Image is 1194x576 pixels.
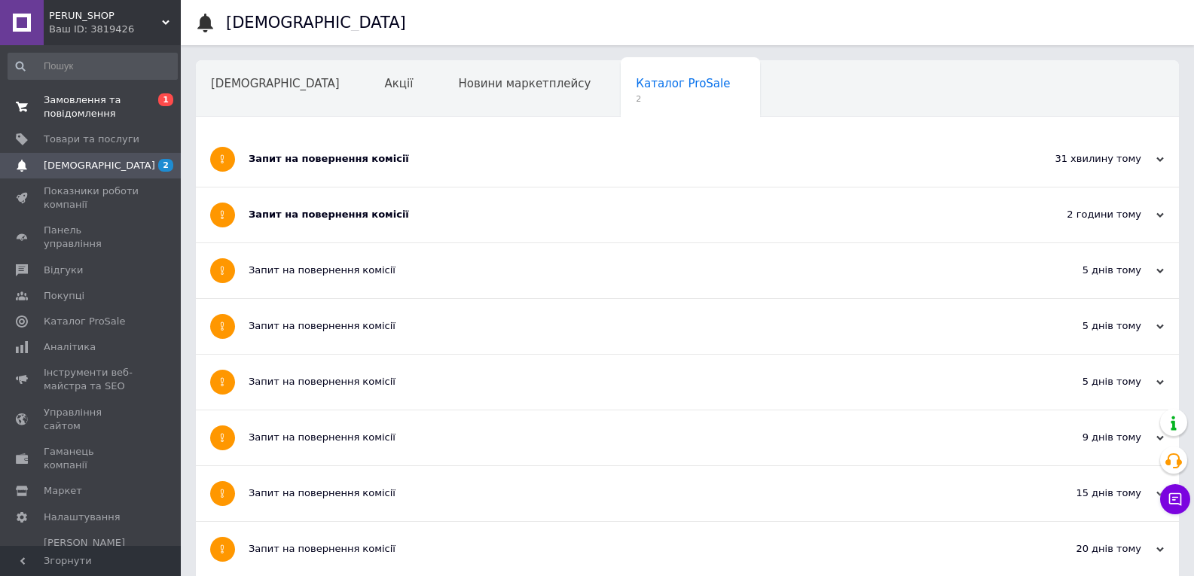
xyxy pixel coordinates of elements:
div: Запит на повернення комісії [249,319,1013,333]
div: 5 днів тому [1013,264,1164,277]
span: Новини маркетплейсу [458,77,591,90]
span: Показники роботи компанії [44,184,139,212]
div: Запит на повернення комісії [249,431,1013,444]
div: 5 днів тому [1013,375,1164,389]
div: Запит на повернення комісії [249,152,1013,166]
div: 2 години тому [1013,208,1164,221]
div: Запит на повернення комісії [249,208,1013,221]
div: 9 днів тому [1013,431,1164,444]
span: Відгуки [44,264,83,277]
span: [DEMOGRAPHIC_DATA] [211,77,340,90]
h1: [DEMOGRAPHIC_DATA] [226,14,406,32]
span: Аналітика [44,340,96,354]
span: 2 [158,159,173,172]
span: [DEMOGRAPHIC_DATA] [44,159,155,172]
span: Покупці [44,289,84,303]
button: Чат з покупцем [1160,484,1190,514]
div: Запит на повернення комісії [249,486,1013,500]
span: Товари та послуги [44,133,139,146]
div: Запит на повернення комісії [249,264,1013,277]
div: Ваш ID: 3819426 [49,23,181,36]
span: PERUN_SHOP [49,9,162,23]
div: 15 днів тому [1013,486,1164,500]
span: Панель управління [44,224,139,251]
span: Акції [385,77,414,90]
span: Каталог ProSale [636,77,730,90]
span: 2 [636,93,730,105]
div: Запит на повернення комісії [249,542,1013,556]
span: Налаштування [44,510,121,524]
span: Замовлення та повідомлення [44,93,139,120]
span: Каталог ProSale [44,315,125,328]
span: Маркет [44,484,82,498]
div: 31 хвилину тому [1013,152,1164,166]
span: Гаманець компанії [44,445,139,472]
span: 1 [158,93,173,106]
span: Управління сайтом [44,406,139,433]
input: Пошук [8,53,178,80]
span: Інструменти веб-майстра та SEO [44,366,139,393]
div: 20 днів тому [1013,542,1164,556]
div: Запит на повернення комісії [249,375,1013,389]
div: 5 днів тому [1013,319,1164,333]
